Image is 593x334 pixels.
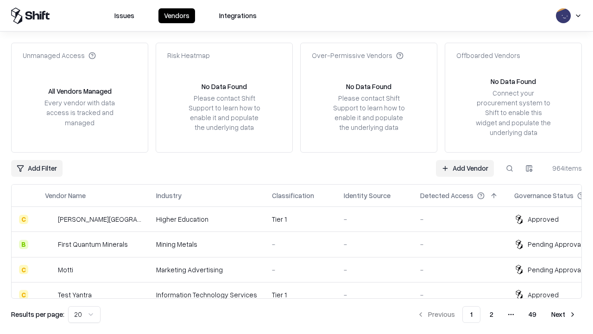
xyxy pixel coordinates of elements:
[45,240,54,249] img: First Quantum Minerals
[482,306,501,323] button: 2
[19,240,28,249] div: B
[202,82,247,91] div: No Data Found
[11,309,64,319] p: Results per page:
[344,191,391,200] div: Identity Source
[272,290,329,300] div: Tier 1
[411,306,582,323] nav: pagination
[156,265,257,275] div: Marketing Advertising
[312,51,404,60] div: Over-Permissive Vendors
[156,214,257,224] div: Higher Education
[420,265,499,275] div: -
[420,214,499,224] div: -
[344,214,405,224] div: -
[514,191,574,200] div: Governance Status
[272,191,314,200] div: Classification
[19,290,28,299] div: C
[528,290,559,300] div: Approved
[344,265,405,275] div: -
[528,214,559,224] div: Approved
[45,191,86,200] div: Vendor Name
[11,160,63,177] button: Add Filter
[272,214,329,224] div: Tier 1
[167,51,210,60] div: Risk Heatmap
[344,239,405,249] div: -
[48,86,112,96] div: All Vendors Managed
[19,215,28,224] div: C
[272,239,329,249] div: -
[330,93,407,133] div: Please contact Shift Support to learn how to enable it and populate the underlying data
[456,51,520,60] div: Offboarded Vendors
[109,8,140,23] button: Issues
[546,306,582,323] button: Next
[186,93,263,133] div: Please contact Shift Support to learn how to enable it and populate the underlying data
[45,265,54,274] img: Motti
[545,163,582,173] div: 964 items
[475,88,552,137] div: Connect your procurement system to Shift to enable this widget and populate the underlying data
[58,265,73,275] div: Motti
[19,265,28,274] div: C
[41,98,118,127] div: Every vendor with data access is tracked and managed
[528,265,582,275] div: Pending Approval
[521,306,544,323] button: 49
[462,306,480,323] button: 1
[58,214,141,224] div: [PERSON_NAME][GEOGRAPHIC_DATA]
[45,215,54,224] img: Reichman University
[436,160,494,177] a: Add Vendor
[528,239,582,249] div: Pending Approval
[420,290,499,300] div: -
[272,265,329,275] div: -
[58,239,128,249] div: First Quantum Minerals
[214,8,262,23] button: Integrations
[58,290,92,300] div: Test Yantra
[420,239,499,249] div: -
[156,290,257,300] div: Information Technology Services
[346,82,391,91] div: No Data Found
[23,51,96,60] div: Unmanaged Access
[344,290,405,300] div: -
[45,290,54,299] img: Test Yantra
[156,239,257,249] div: Mining Metals
[156,191,182,200] div: Industry
[491,77,536,86] div: No Data Found
[158,8,195,23] button: Vendors
[420,191,473,200] div: Detected Access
